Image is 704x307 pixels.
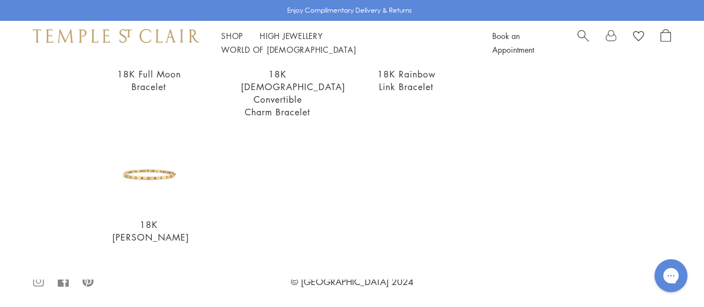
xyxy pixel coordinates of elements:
[377,68,436,93] a: 18K Rainbow Link Bracelet
[661,29,671,57] a: Open Shopping Bag
[241,68,345,118] a: 18K [DEMOGRAPHIC_DATA] Convertible Charm Bracelet
[633,29,644,46] a: View Wishlist
[260,30,323,41] a: High JewelleryHigh Jewellery
[649,255,693,296] iframe: Gorgias live chat messenger
[287,5,412,16] p: Enjoy Complimentary Delivery & Returns
[492,30,534,55] a: Book an Appointment
[221,29,468,57] nav: Main navigation
[112,134,186,208] img: B71825-ASTRIDSM
[117,68,181,93] a: 18K Full Moon Bracelet
[291,276,414,288] a: © [GEOGRAPHIC_DATA] 2024
[221,30,243,41] a: ShopShop
[221,44,356,55] a: World of [DEMOGRAPHIC_DATA]World of [DEMOGRAPHIC_DATA]
[33,29,199,42] img: Temple St. Clair
[577,29,589,57] a: Search
[112,219,189,243] a: 18K [PERSON_NAME]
